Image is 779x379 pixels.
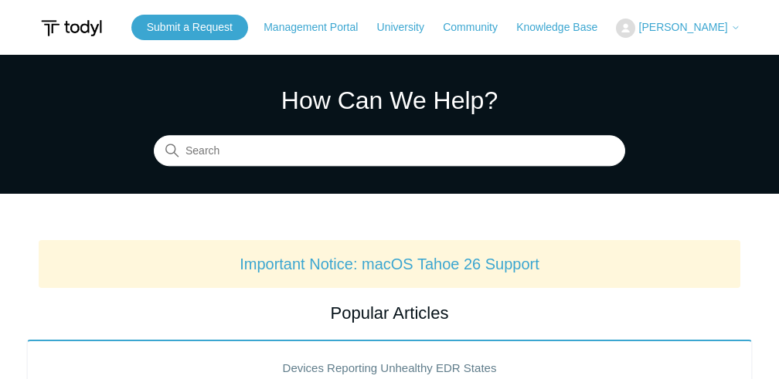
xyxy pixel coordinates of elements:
[443,19,513,36] a: Community
[154,136,625,167] input: Search
[131,15,248,40] a: Submit a Request
[639,21,728,33] span: [PERSON_NAME]
[154,82,625,119] h1: How Can We Help?
[39,14,104,42] img: Todyl Support Center Help Center home page
[516,19,613,36] a: Knowledge Base
[616,19,740,38] button: [PERSON_NAME]
[264,19,373,36] a: Management Portal
[39,300,740,326] h2: Popular Articles
[240,255,539,272] a: Important Notice: macOS Tahoe 26 Support
[377,19,440,36] a: University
